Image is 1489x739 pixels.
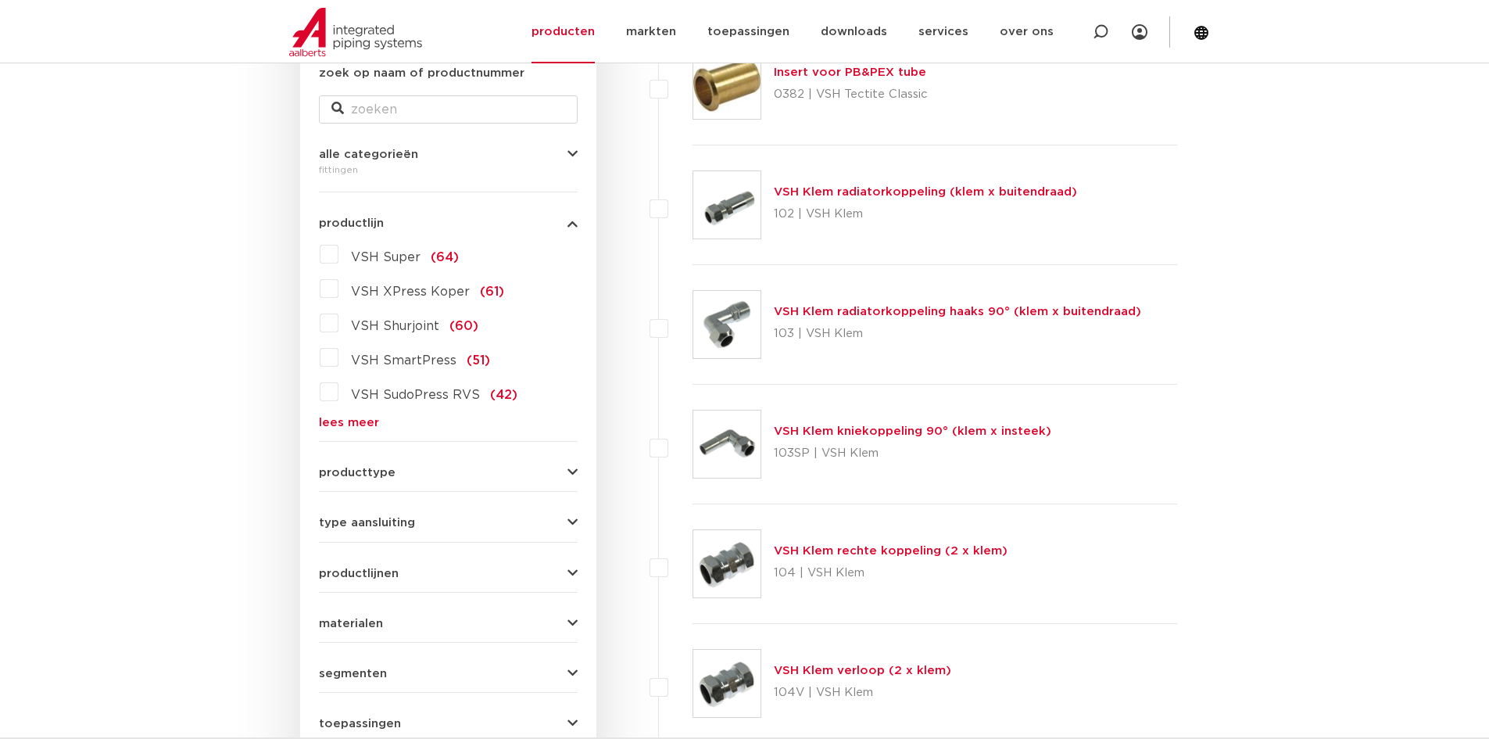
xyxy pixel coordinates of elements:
[693,650,761,717] img: Thumbnail for VSH Klem verloop (2 x klem)
[351,285,470,298] span: VSH XPress Koper
[774,545,1008,557] a: VSH Klem rechte koppeling (2 x klem)
[774,186,1077,198] a: VSH Klem radiatorkoppeling (klem x buitendraad)
[774,202,1077,227] p: 102 | VSH Klem
[319,217,384,229] span: productlijn
[319,417,578,429] a: lees meer
[774,665,951,676] a: VSH Klem verloop (2 x klem)
[319,618,578,630] button: materialen
[774,321,1141,346] p: 103 | VSH Klem
[774,425,1051,437] a: VSH Klem kniekoppeling 90° (klem x insteek)
[319,718,578,730] button: toepassingen
[319,718,401,730] span: toepassingen
[351,354,456,367] span: VSH SmartPress
[319,568,578,579] button: productlijnen
[774,561,1008,586] p: 104 | VSH Klem
[319,568,399,579] span: productlijnen
[693,530,761,597] img: Thumbnail for VSH Klem rechte koppeling (2 x klem)
[319,668,387,680] span: segmenten
[319,668,578,680] button: segmenten
[351,320,439,332] span: VSH Shurjoint
[319,160,578,179] div: fittingen
[693,291,761,358] img: Thumbnail for VSH Klem radiatorkoppeling haaks 90° (klem x buitendraad)
[319,149,418,160] span: alle categorieën
[774,680,951,705] p: 104V | VSH Klem
[774,82,928,107] p: 0382 | VSH Tectite Classic
[693,171,761,239] img: Thumbnail for VSH Klem radiatorkoppeling (klem x buitendraad)
[319,517,415,529] span: type aansluiting
[467,354,490,367] span: (51)
[319,618,383,630] span: materialen
[319,517,578,529] button: type aansluiting
[319,149,578,160] button: alle categorieën
[319,467,396,479] span: producttype
[774,306,1141,317] a: VSH Klem radiatorkoppeling haaks 90° (klem x buitendraad)
[351,251,421,264] span: VSH Super
[490,389,517,401] span: (42)
[319,95,578,124] input: zoeken
[693,52,761,119] img: Thumbnail for Insert voor PB&PEX tube
[319,64,524,83] label: zoek op naam of productnummer
[319,217,578,229] button: productlijn
[693,411,761,478] img: Thumbnail for VSH Klem kniekoppeling 90° (klem x insteek)
[431,251,459,264] span: (64)
[774,66,926,78] a: Insert voor PB&PEX tube
[774,441,1051,466] p: 103SP | VSH Klem
[319,467,578,479] button: producttype
[480,285,504,298] span: (61)
[351,389,480,401] span: VSH SudoPress RVS
[449,320,478,332] span: (60)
